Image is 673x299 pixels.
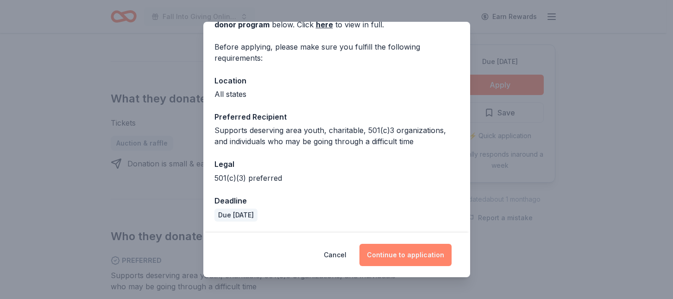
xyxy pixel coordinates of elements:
[214,89,459,100] div: All states
[214,75,459,87] div: Location
[316,19,333,30] a: here
[359,244,452,266] button: Continue to application
[324,244,346,266] button: Cancel
[214,195,459,207] div: Deadline
[214,172,459,184] div: 501(c)(3) preferred
[214,209,258,222] div: Due [DATE]
[214,111,459,123] div: Preferred Recipient
[214,41,459,64] div: Before applying, please make sure you fulfill the following requirements:
[214,158,459,170] div: Legal
[214,125,459,147] div: Supports deserving area youth, charitable, 501(c)3 organizations, and individuals who may be goin...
